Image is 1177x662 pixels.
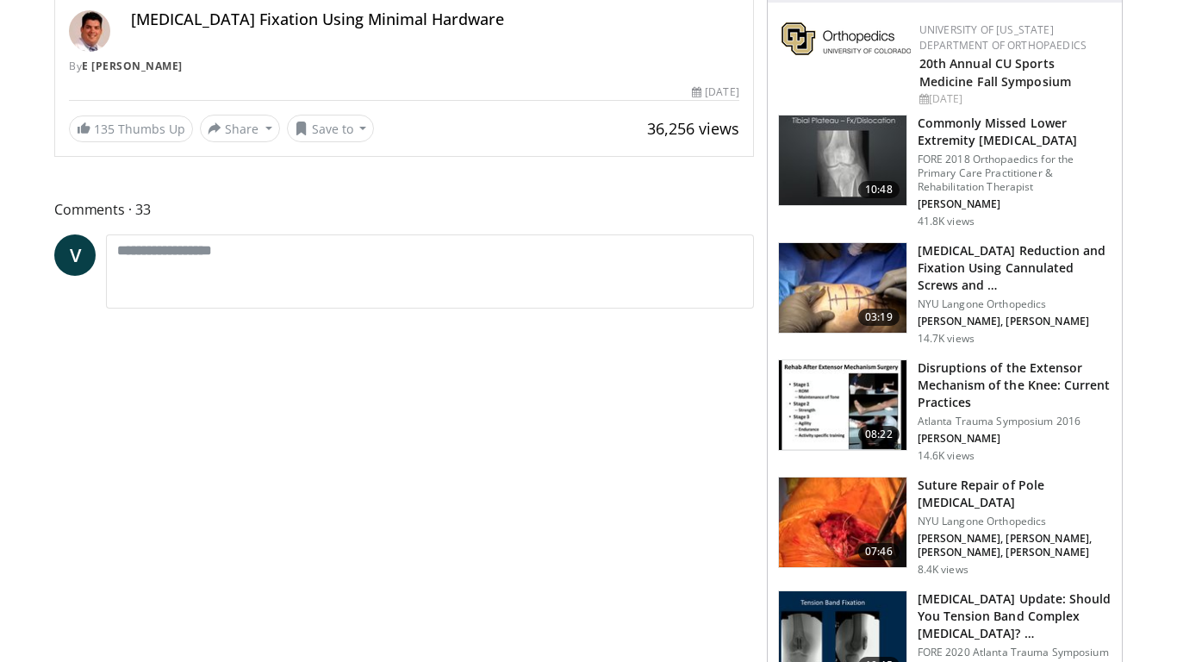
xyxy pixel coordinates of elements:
img: 355603a8-37da-49b6-856f-e00d7e9307d3.png.150x105_q85_autocrop_double_scale_upscale_version-0.2.png [782,22,911,55]
span: 10:48 [858,181,900,198]
a: E [PERSON_NAME] [82,59,183,73]
span: 08:22 [858,426,900,443]
div: [DATE] [919,91,1108,107]
div: By [69,59,739,74]
p: FORE 2020 Atlanta Trauma Symposium [918,646,1112,659]
span: Comments 33 [54,198,754,221]
a: University of [US_STATE] Department of Orthopaedics [919,22,1087,53]
img: b549dcdf-f7b3-45f6-bb25-7a2ff913f045.jpg.150x105_q85_crop-smart_upscale.jpg [779,243,906,333]
h3: Suture Repair of Pole [MEDICAL_DATA] [918,477,1112,511]
p: 41.8K views [918,215,975,228]
p: [PERSON_NAME], [PERSON_NAME] [918,315,1112,328]
span: 135 [94,121,115,137]
img: 4aa379b6-386c-4fb5-93ee-de5617843a87.150x105_q85_crop-smart_upscale.jpg [779,116,906,205]
p: [PERSON_NAME] [918,432,1112,446]
h3: Commonly Missed Lower Extremity [MEDICAL_DATA] [918,115,1112,149]
a: 07:46 Suture Repair of Pole [MEDICAL_DATA] NYU Langone Orthopedics [PERSON_NAME], [PERSON_NAME], ... [778,477,1112,577]
img: f30141ca-1876-4a29-8315-7555e96deab6.150x105_q85_crop-smart_upscale.jpg [779,478,906,567]
a: 135 Thumbs Up [69,116,193,142]
button: Save to [287,115,375,142]
p: 14.6K views [918,449,975,463]
img: c329ce19-05ea-4e12-b583-111b1ee27852.150x105_q85_crop-smart_upscale.jpg [779,360,906,450]
span: 36,256 views [647,118,739,139]
p: 14.7K views [918,332,975,346]
a: V [54,234,96,276]
p: FORE 2018 Orthopaedics for the Primary Care Practitioner & Rehabilitation Therapist [918,153,1112,194]
p: NYU Langone Orthopedics [918,297,1112,311]
span: 03:19 [858,309,900,326]
h3: [MEDICAL_DATA] Reduction and Fixation Using Cannulated Screws and … [918,242,1112,294]
h3: [MEDICAL_DATA] Update: Should You Tension Band Complex [MEDICAL_DATA]? … [918,590,1112,642]
img: Avatar [69,10,110,52]
h4: [MEDICAL_DATA] Fixation Using Minimal Hardware [131,10,739,29]
p: [PERSON_NAME] [918,197,1112,211]
p: Atlanta Trauma Symposium 2016 [918,415,1112,428]
a: 08:22 Disruptions of the Extensor Mechanism of the Knee: Current Practices Atlanta Trauma Symposi... [778,359,1112,463]
a: 20th Annual CU Sports Medicine Fall Symposium [919,55,1071,90]
a: 03:19 [MEDICAL_DATA] Reduction and Fixation Using Cannulated Screws and … NYU Langone Orthopedics... [778,242,1112,346]
p: [PERSON_NAME], [PERSON_NAME], [PERSON_NAME], [PERSON_NAME] [918,532,1112,559]
span: 07:46 [858,543,900,560]
div: [DATE] [692,84,738,100]
h3: Disruptions of the Extensor Mechanism of the Knee: Current Practices [918,359,1112,411]
p: 8.4K views [918,563,968,577]
a: 10:48 Commonly Missed Lower Extremity [MEDICAL_DATA] FORE 2018 Orthopaedics for the Primary Care ... [778,115,1112,228]
button: Share [200,115,280,142]
p: NYU Langone Orthopedics [918,515,1112,528]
